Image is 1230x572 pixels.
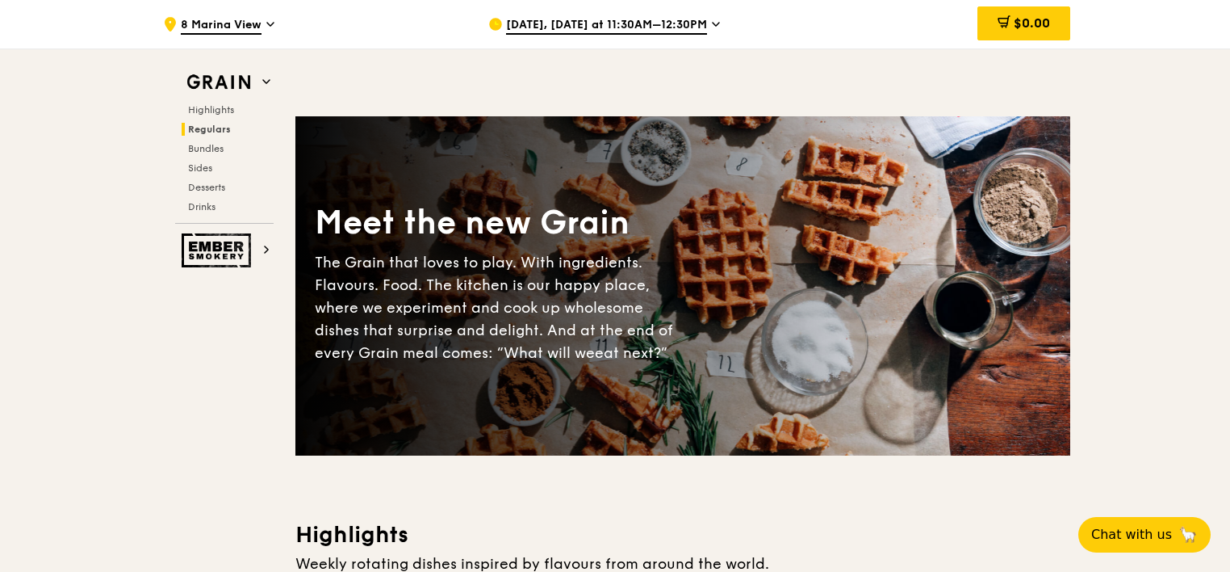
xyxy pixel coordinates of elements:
img: Ember Smokery web logo [182,233,256,267]
span: 8 Marina View [181,17,261,35]
span: Regulars [188,124,231,135]
img: Grain web logo [182,68,256,97]
span: [DATE], [DATE] at 11:30AM–12:30PM [506,17,707,35]
div: Meet the new Grain [315,201,683,245]
div: The Grain that loves to play. With ingredients. Flavours. Food. The kitchen is our happy place, w... [315,251,683,364]
span: Bundles [188,143,224,154]
h3: Highlights [295,520,1070,549]
button: Chat with us🦙 [1078,517,1211,553]
span: Sides [188,162,212,174]
span: 🦙 [1178,525,1198,545]
span: Chat with us [1091,525,1172,545]
span: Desserts [188,182,225,193]
span: Drinks [188,201,215,212]
span: eat next?” [595,344,667,362]
span: Highlights [188,104,234,116]
span: $0.00 [1014,15,1050,31]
